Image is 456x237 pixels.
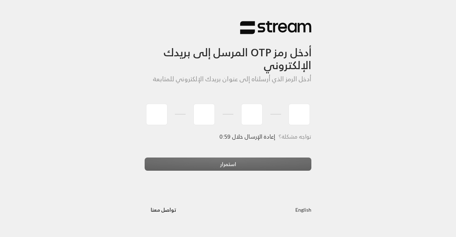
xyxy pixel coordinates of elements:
button: تواصل معنا [145,203,182,216]
h5: أدخل الرمز الذي أرسلناه إلى عنوان بريدك الإلكتروني للمتابعة [145,75,311,83]
h3: أدخل رمز OTP المرسل إلى بريدك الإلكتروني [145,35,311,72]
a: English [295,203,311,216]
a: تواصل معنا [145,205,182,214]
span: إعادة الإرسال خلال 0:59 [220,132,275,141]
span: تواجه مشكلة؟ [279,132,311,141]
img: Stream Logo [240,21,311,35]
